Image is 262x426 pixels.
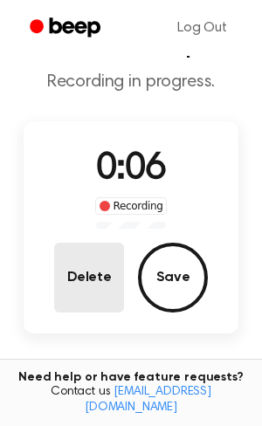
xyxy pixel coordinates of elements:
[10,385,252,416] span: Contact us
[17,11,116,45] a: Beep
[160,7,245,49] a: Log Out
[138,243,208,313] button: Save Audio Record
[85,386,211,414] a: [EMAIL_ADDRESS][DOMAIN_NAME]
[54,243,124,313] button: Delete Audio Record
[95,197,168,215] div: Recording
[14,72,248,93] p: Recording in progress.
[96,151,166,188] span: 0:06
